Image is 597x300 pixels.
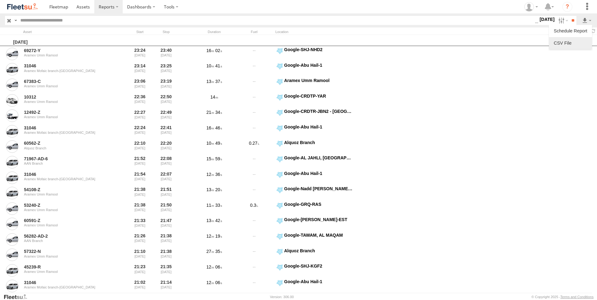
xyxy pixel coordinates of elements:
[24,146,110,150] div: Alquoz Branch
[128,279,152,293] div: Entered prior to selected date range
[24,187,110,192] a: 54108-Z
[215,264,222,269] span: 06
[275,186,353,200] label: Click to View Event Location
[154,248,178,262] div: 21:38 [DATE]
[235,140,273,154] div: 0.27
[275,217,353,231] label: Click to View Event Location
[13,16,18,25] label: Search Query
[206,264,214,269] span: 12
[275,201,353,216] label: Click to View Event Location
[24,53,110,57] div: Aramex Umm Ramool
[284,109,353,114] div: Google-CRDTR-JBN2 - [GEOGRAPHIC_DATA]
[24,156,110,162] a: 71967-AD-6
[215,187,222,192] span: 20
[24,79,110,84] a: 67383-C
[206,79,214,84] span: 13
[206,187,214,192] span: 13
[154,279,178,293] div: 21:14 [DATE]
[128,47,152,61] div: Entered prior to selected date range
[206,48,214,53] span: 16
[275,62,353,77] label: Click to View Event Location
[275,93,353,108] label: Click to View Event Location
[215,110,222,115] span: 34
[128,140,152,154] div: Entered prior to selected date range
[284,62,353,68] div: Google-Abu Hail-1
[284,171,353,176] div: Google-Abu Hail-1
[24,192,110,196] div: Aramex Umm Ramool
[24,264,110,270] a: 45239-R
[24,69,110,73] div: Aramex Mofaic branch-[GEOGRAPHIC_DATA]
[284,78,353,83] div: Aramex Umm Ramool
[206,172,214,177] span: 12
[206,110,214,115] span: 21
[24,280,110,285] a: 31046
[581,16,592,25] label: Export results as...
[562,2,572,12] i: ?
[206,141,214,146] span: 10
[128,155,152,169] div: Entered prior to selected date range
[206,280,214,285] span: 12
[215,79,222,84] span: 37
[154,78,178,92] div: 23:19 [DATE]
[24,140,110,146] a: 60562-Z
[128,201,152,216] div: Entered prior to selected date range
[215,141,222,146] span: 49
[154,232,178,247] div: 21:38 [DATE]
[128,171,152,185] div: Entered prior to selected date range
[275,140,353,154] label: Click to View Event Location
[284,232,353,238] div: Google-TAWAM, AL MAQAM
[560,295,594,299] a: Terms and Conditions
[128,232,152,247] div: Entered prior to selected date range
[154,124,178,138] div: 22:41 [DATE]
[24,109,110,115] a: 12492-Z
[275,279,353,293] label: Click to View Event Location
[128,263,152,278] div: Entered prior to selected date range
[128,62,152,77] div: Entered prior to selected date range
[206,125,214,130] span: 16
[24,125,110,131] a: 31046
[210,94,218,99] span: 14
[24,84,110,88] div: Aramex Umm Ramool
[284,201,353,207] div: Google-GRQ-RAS
[284,47,353,52] div: Google-SHJ-NHD2
[215,203,222,208] span: 33
[275,78,353,92] label: Click to View Event Location
[206,249,214,254] span: 27
[154,201,178,216] div: 21:50 [DATE]
[24,94,110,100] a: 10312
[154,155,178,169] div: 22:08 [DATE]
[215,48,222,53] span: 02
[128,217,152,231] div: Entered prior to selected date range
[275,47,353,61] label: Click to View Event Location
[215,280,222,285] span: 06
[275,124,353,138] label: Click to View Event Location
[284,140,353,145] div: Alquoz Branch
[128,186,152,200] div: Entered prior to selected date range
[275,232,353,247] label: Click to View Event Location
[275,171,353,185] label: Click to View Event Location
[284,186,353,191] div: Google-Nadd [PERSON_NAME]-1, [GEOGRAPHIC_DATA]
[215,156,222,161] span: 59
[154,140,178,154] div: 22:20 [DATE]
[24,239,110,243] div: AAN Branch
[24,48,110,53] a: 69272-Y
[24,172,110,177] a: 31046
[284,155,353,161] div: Google-AL JAHLI, [GEOGRAPHIC_DATA], AL RUWAIKAH
[154,263,178,278] div: 21:35 [DATE]
[284,93,353,99] div: Google-CRDTP-YAR
[24,131,110,134] div: Aramex Mofaic branch-[GEOGRAPHIC_DATA]
[275,155,353,169] label: Click to View Event Location
[284,217,353,222] div: Google-[PERSON_NAME]-EST
[24,63,110,69] a: 31046
[24,208,110,212] div: Aramex Umm Ramool
[275,248,353,262] label: Click to View Event Location
[154,186,178,200] div: 21:51 [DATE]
[6,2,39,11] img: fleetsu-logo-horizontal.svg
[206,234,214,239] span: 12
[206,63,214,68] span: 10
[24,249,110,254] a: 57322-N
[128,248,152,262] div: Entered prior to selected date range
[24,285,110,289] div: Aramex Mofaic branch-[GEOGRAPHIC_DATA]
[24,233,110,239] a: 56282-AD-2
[154,109,178,123] div: 22:49 [DATE]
